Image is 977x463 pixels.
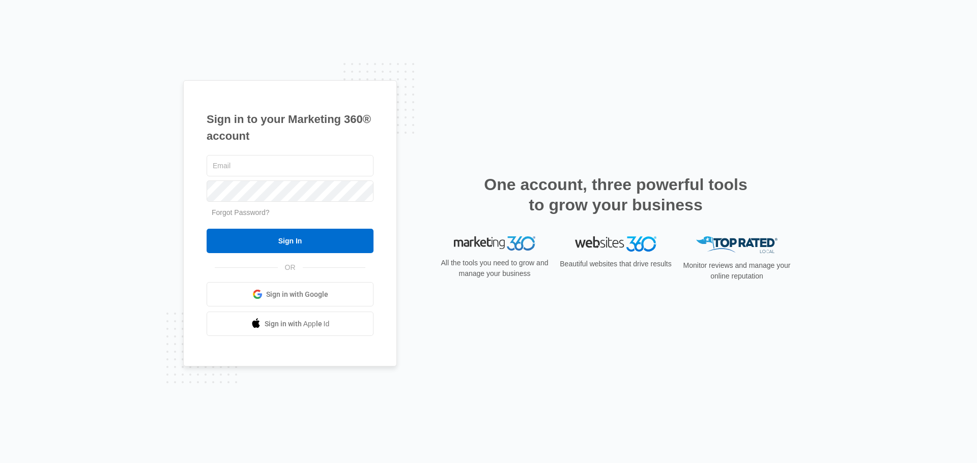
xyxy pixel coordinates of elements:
[278,262,303,273] span: OR
[266,289,328,300] span: Sign in with Google
[212,208,270,217] a: Forgot Password?
[438,258,552,279] p: All the tools you need to grow and manage your business
[559,259,673,269] p: Beautiful websites that drive results
[575,236,656,251] img: Websites 360
[680,260,794,282] p: Monitor reviews and manage your online reputation
[207,312,373,336] a: Sign in with Apple Id
[265,319,330,329] span: Sign in with Apple Id
[207,282,373,306] a: Sign in with Google
[207,229,373,253] input: Sign In
[696,236,778,253] img: Top Rated Local
[207,155,373,176] input: Email
[481,174,751,215] h2: One account, three powerful tools to grow your business
[207,111,373,144] h1: Sign in to your Marketing 360® account
[454,236,535,251] img: Marketing 360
